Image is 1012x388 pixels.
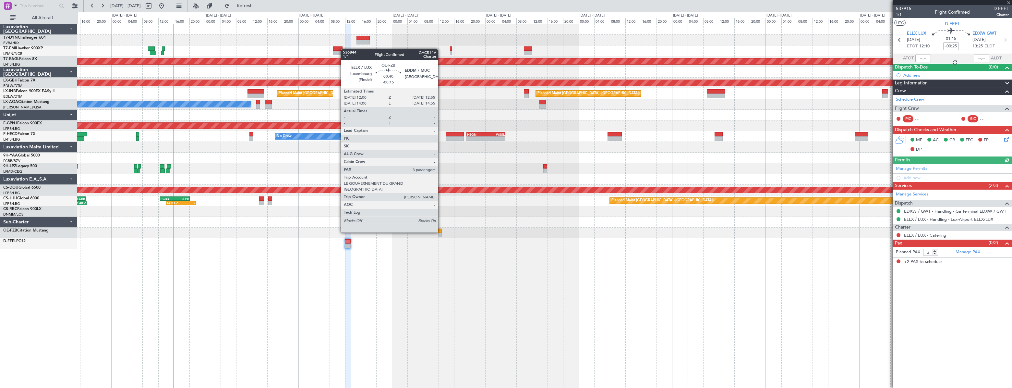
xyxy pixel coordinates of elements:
div: [DATE] - [DATE] [673,13,698,19]
div: 08:00 [423,18,439,24]
div: 20:00 [470,18,485,24]
a: CS-RRCFalcon 900LX [3,207,42,211]
span: Dispatch To-Dos [895,64,928,71]
a: EDLW/DTM [3,83,22,88]
span: F-HECD [3,132,18,136]
div: SIC [968,115,978,122]
span: MF [916,137,922,144]
div: 04:00 [594,18,610,24]
a: LX-INBFalcon 900EX EASy II [3,89,54,93]
div: 04:00 [875,18,890,24]
div: 00:00 [579,18,594,24]
span: EDXW GWT [972,31,996,37]
div: 16:00 [361,18,376,24]
span: ATOT [903,55,914,62]
span: ELLX LUX [907,31,926,37]
span: LX-GBH [3,79,18,82]
div: 00:00 [672,18,688,24]
a: OE-FZBCitation Mustang [3,229,49,232]
a: FCBB/BZV [3,158,20,163]
div: FCBB [161,197,175,201]
div: 20:00 [189,18,205,24]
span: T7-EAGL [3,57,19,61]
a: T7-DYNChallenger 604 [3,36,46,40]
div: 00:00 [765,18,781,24]
div: 12:00 [158,18,174,24]
span: Dispatch [895,200,913,207]
span: Flight Crew [895,105,919,112]
span: Services [895,182,912,190]
div: 20:00 [283,18,298,24]
span: 12:10 [919,43,930,50]
div: 12:00 [345,18,361,24]
span: +2 PAX to schedule [904,259,942,265]
div: 08:00 [142,18,158,24]
div: 08:00 [516,18,532,24]
span: 9H-LPZ [3,164,16,168]
span: 537915 [896,5,911,12]
div: LFPB [175,197,189,201]
a: Schedule Crew [896,96,924,103]
div: 16:00 [641,18,657,24]
div: Planned Maint [GEOGRAPHIC_DATA] ([GEOGRAPHIC_DATA]) [537,89,640,98]
div: 20:00 [96,18,111,24]
label: Planned PAX [896,249,920,256]
div: No Crew [277,131,292,141]
a: ELLX / LUX - Catering [904,232,946,238]
span: CS-RRC [3,207,17,211]
a: CS-DOUGlobal 6500 [3,186,41,190]
a: EDLW/DTM [3,94,22,99]
div: 04:00 [688,18,703,24]
div: 08:00 [890,18,906,24]
span: F-GPNJ [3,121,17,125]
div: 04:00 [407,18,423,24]
div: WSSL [486,132,505,136]
a: EVRA/RIX [3,41,19,45]
div: 04:00 [314,18,330,24]
a: LFPB/LBG [3,201,20,206]
div: Add new [903,72,1009,78]
div: 16:00 [80,18,96,24]
div: 16:00 [454,18,470,24]
div: 12:00 [625,18,641,24]
div: [DATE] - [DATE] [766,13,791,19]
a: Manage Services [896,191,928,198]
a: [PERSON_NAME]/QSA [3,105,42,110]
span: [DATE] - [DATE] [110,3,141,9]
div: 16:00 [174,18,189,24]
span: All Aircraft [17,16,68,20]
span: LX-INB [3,89,16,93]
span: CS-JHH [3,196,17,200]
button: All Aircraft [7,13,70,23]
a: LFPB/LBG [3,191,20,195]
div: 16:00 [828,18,844,24]
div: FCBB [71,197,85,201]
div: 16:00 [548,18,563,24]
div: - [181,201,195,205]
div: [DATE] - [DATE] [486,13,511,19]
div: [DATE] - [DATE] [206,13,231,19]
a: DNMM/LOS [3,212,23,217]
a: Manage PAX [956,249,980,256]
span: D-FEEL [3,239,16,243]
span: 13:25 [972,43,983,50]
a: T7-EAGLFalcon 8X [3,57,37,61]
div: 12:00 [813,18,828,24]
div: - [467,137,486,141]
input: Trip Number [20,1,57,11]
span: (0/2) [989,239,998,246]
div: 08:00 [330,18,345,24]
div: Flight Confirmed [935,9,970,16]
div: 12:00 [719,18,734,24]
span: T7-DYN [3,36,18,40]
div: Planned Maint [GEOGRAPHIC_DATA] ([GEOGRAPHIC_DATA]) [611,196,714,206]
span: (0/0) [989,64,998,70]
span: [DATE] [972,37,986,43]
span: OE-FZB [3,229,17,232]
span: FP [984,137,989,144]
div: 20:00 [750,18,765,24]
div: 20:00 [844,18,859,24]
div: 20:00 [376,18,392,24]
div: 00:00 [485,18,501,24]
span: Leg Information [895,80,928,87]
